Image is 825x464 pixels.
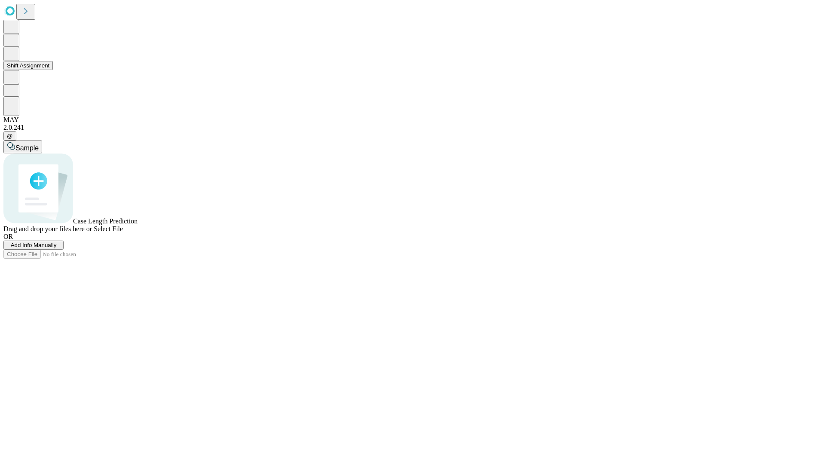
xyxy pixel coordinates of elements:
[7,133,13,139] span: @
[73,217,137,225] span: Case Length Prediction
[3,233,13,240] span: OR
[15,144,39,152] span: Sample
[3,116,822,124] div: MAY
[3,124,822,131] div: 2.0.241
[3,140,42,153] button: Sample
[3,225,92,232] span: Drag and drop your files here or
[3,61,53,70] button: Shift Assignment
[94,225,123,232] span: Select File
[11,242,57,248] span: Add Info Manually
[3,241,64,250] button: Add Info Manually
[3,131,16,140] button: @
